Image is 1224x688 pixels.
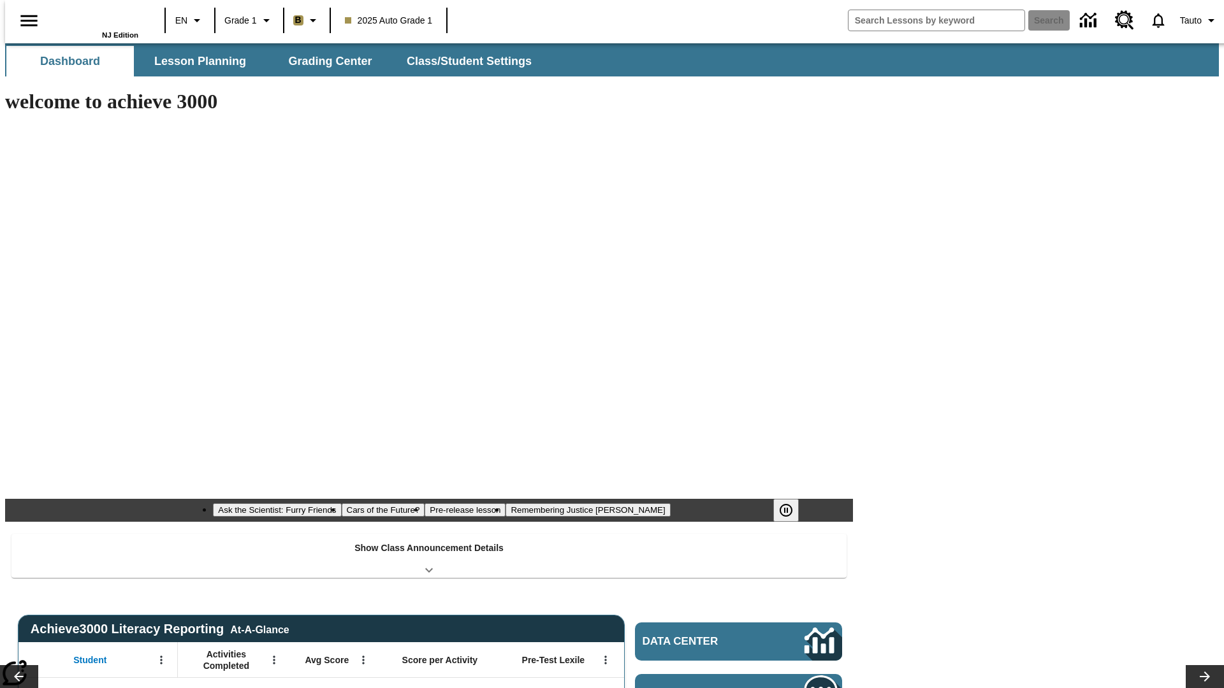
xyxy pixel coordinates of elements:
[522,654,585,666] span: Pre-Test Lexile
[288,9,326,32] button: Boost Class color is light brown. Change class color
[5,90,853,113] h1: welcome to achieve 3000
[407,54,532,69] span: Class/Student Settings
[288,54,372,69] span: Grading Center
[184,649,268,671] span: Activities Completed
[31,622,289,636] span: Achieve3000 Literacy Reporting
[1072,3,1107,38] a: Data Center
[295,12,302,28] span: B
[102,31,138,39] span: NJ Edition
[219,9,279,32] button: Grade: Grade 1, Select a grade
[1107,3,1142,38] a: Resource Center, Will open in new tab
[213,503,341,517] button: Slide 1 Ask the Scientist: Furry Friends
[773,499,812,522] div: Pause
[11,534,847,578] div: Show Class Announcement Details
[6,46,134,76] button: Dashboard
[136,46,264,76] button: Lesson Planning
[230,622,289,636] div: At-A-Glance
[55,4,138,39] div: Home
[342,503,425,517] button: Slide 2 Cars of the Future?
[154,54,246,69] span: Lesson Planning
[5,46,543,76] div: SubNavbar
[175,14,187,27] span: EN
[1142,4,1175,37] a: Notifications
[354,541,504,555] p: Show Class Announcement Details
[773,499,799,522] button: Pause
[1175,9,1224,32] button: Profile/Settings
[10,2,48,39] button: Open side menu
[170,9,210,32] button: Language: EN, Select a language
[152,650,171,670] button: Open Menu
[1186,665,1224,688] button: Lesson carousel, Next
[354,650,373,670] button: Open Menu
[73,654,106,666] span: Student
[849,10,1024,31] input: search field
[397,46,542,76] button: Class/Student Settings
[1180,14,1202,27] span: Tauto
[402,654,478,666] span: Score per Activity
[265,650,284,670] button: Open Menu
[40,54,100,69] span: Dashboard
[5,43,1219,76] div: SubNavbar
[345,14,433,27] span: 2025 Auto Grade 1
[635,622,842,661] a: Data Center
[266,46,394,76] button: Grading Center
[305,654,349,666] span: Avg Score
[643,635,762,648] span: Data Center
[55,6,138,31] a: Home
[425,503,506,517] button: Slide 3 Pre-release lesson
[224,14,257,27] span: Grade 1
[506,503,670,517] button: Slide 4 Remembering Justice O'Connor
[596,650,615,670] button: Open Menu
